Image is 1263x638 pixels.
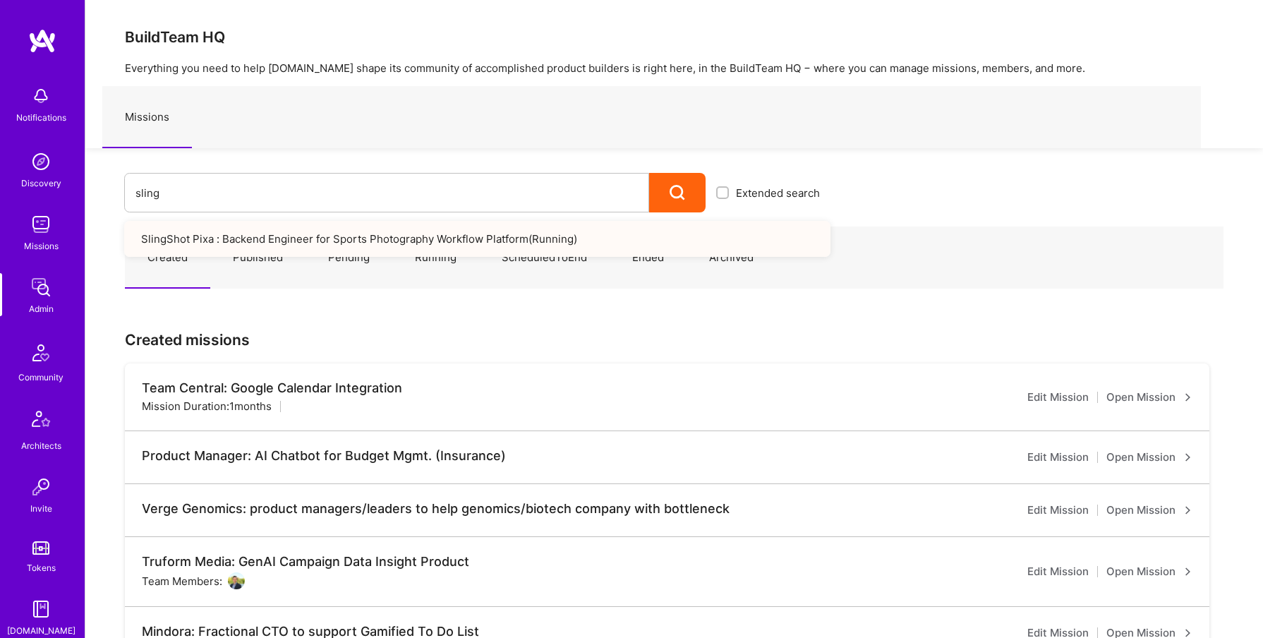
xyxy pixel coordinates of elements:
[687,227,776,289] a: Archived
[1106,502,1192,519] a: Open Mission
[306,227,392,289] a: Pending
[1027,563,1089,580] a: Edit Mission
[1184,453,1192,462] i: icon ArrowRight
[16,110,66,125] div: Notifications
[1106,449,1192,466] a: Open Mission
[125,331,1223,349] h3: Created missions
[27,82,55,110] img: bell
[24,404,58,438] img: Architects
[1027,449,1089,466] a: Edit Mission
[142,572,245,589] div: Team Members:
[142,501,730,517] div: Verge Genomics: product managers/leaders to help genomics/biotech company with bottleneck
[142,399,272,414] div: Mission Duration: 1 months
[27,595,55,623] img: guide book
[1184,629,1192,637] i: icon ArrowRight
[24,336,58,370] img: Community
[479,227,610,289] a: ScheduledToEnd
[27,273,55,301] img: admin teamwork
[210,227,306,289] a: Published
[125,28,1223,46] h3: BuildTeam HQ
[21,438,61,453] div: Architects
[28,28,56,54] img: logo
[610,227,687,289] a: Ended
[1184,393,1192,402] i: icon ArrowRight
[142,554,469,570] div: Truform Media: GenAI Campaign Data Insight Product
[27,148,55,176] img: discovery
[21,176,61,191] div: Discovery
[18,370,64,385] div: Community
[30,501,52,516] div: Invite
[27,210,55,239] img: teamwork
[32,541,49,555] img: tokens
[27,560,56,575] div: Tokens
[1184,506,1192,514] i: icon ArrowRight
[135,175,638,211] input: What type of mission are you looking for?
[24,239,59,253] div: Missions
[7,623,75,638] div: [DOMAIN_NAME]
[228,572,245,589] img: User Avatar
[27,473,55,501] img: Invite
[142,380,402,396] div: Team Central: Google Calendar Integration
[736,186,820,200] span: Extended search
[1106,389,1192,406] a: Open Mission
[124,221,830,257] a: SlingShot Pixa : Backend Engineer for Sports Photography Workflow Platform(Running)
[670,185,686,201] i: icon Search
[142,448,506,464] div: Product Manager: AI Chatbot for Budget Mgmt. (Insurance)
[392,227,479,289] a: Running
[29,301,54,316] div: Admin
[1027,502,1089,519] a: Edit Mission
[125,227,210,289] a: Created
[102,87,192,148] a: Missions
[125,61,1223,76] p: Everything you need to help [DOMAIN_NAME] shape its community of accomplished product builders is...
[1184,567,1192,576] i: icon ArrowRight
[1106,563,1192,580] a: Open Mission
[1027,389,1089,406] a: Edit Mission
